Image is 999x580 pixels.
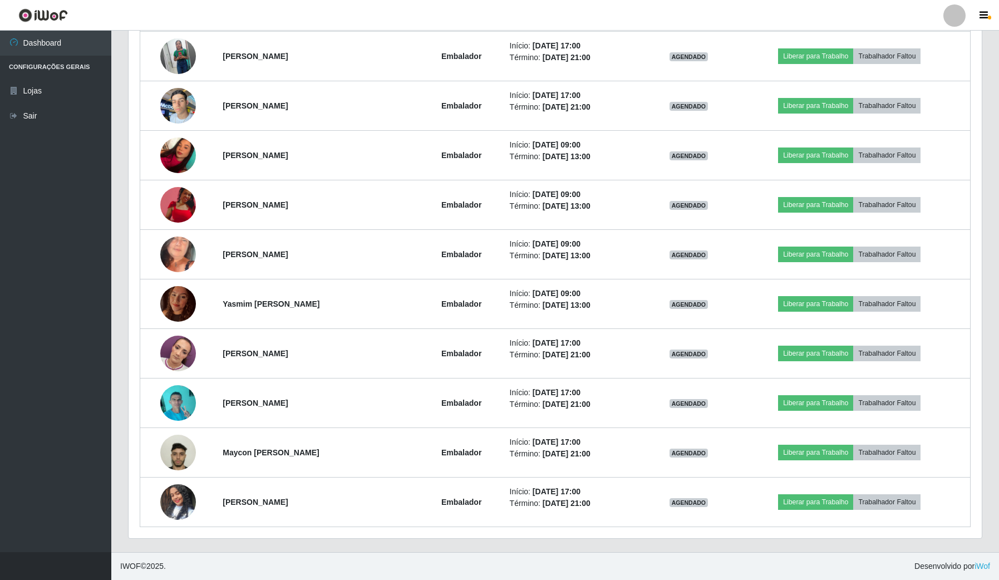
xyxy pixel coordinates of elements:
img: 1754087177031.jpeg [160,470,196,534]
span: AGENDADO [670,250,708,259]
strong: Embalador [441,399,481,407]
time: [DATE] 13:00 [543,201,590,210]
time: [DATE] 13:00 [543,301,590,309]
time: [DATE] 09:00 [533,239,580,248]
span: © 2025 . [120,561,166,572]
li: Início: [510,40,642,52]
button: Trabalhador Faltou [853,148,921,163]
time: [DATE] 21:00 [543,499,590,508]
span: AGENDADO [670,399,708,408]
li: Término: [510,498,642,509]
button: Liberar para Trabalho [778,445,853,460]
button: Trabalhador Faltou [853,48,921,64]
strong: [PERSON_NAME] [223,349,288,358]
time: [DATE] 17:00 [533,338,580,347]
strong: Embalador [441,52,481,61]
span: AGENDADO [670,350,708,358]
strong: Embalador [441,349,481,358]
li: Início: [510,189,642,200]
strong: Embalador [441,101,481,110]
button: Liberar para Trabalho [778,395,853,411]
li: Término: [510,299,642,311]
li: Início: [510,139,642,151]
span: AGENDADO [670,449,708,458]
strong: Embalador [441,151,481,160]
time: [DATE] 09:00 [533,289,580,298]
li: Início: [510,90,642,101]
span: Desenvolvido por [914,561,990,572]
time: [DATE] 21:00 [543,449,590,458]
img: 1704506752278.jpeg [160,330,196,377]
button: Trabalhador Faltou [853,494,921,510]
strong: Embalador [441,299,481,308]
li: Início: [510,337,642,349]
strong: Embalador [441,200,481,209]
time: [DATE] 21:00 [543,53,590,62]
li: Início: [510,288,642,299]
strong: [PERSON_NAME] [223,101,288,110]
button: Trabalhador Faltou [853,395,921,411]
li: Término: [510,200,642,212]
button: Liberar para Trabalho [778,148,853,163]
button: Liberar para Trabalho [778,48,853,64]
span: AGENDADO [670,498,708,507]
a: iWof [975,562,990,571]
time: [DATE] 17:00 [533,41,580,50]
li: Término: [510,399,642,410]
time: [DATE] 17:00 [533,438,580,446]
button: Trabalhador Faltou [853,247,921,262]
button: Liberar para Trabalho [778,346,853,361]
button: Liberar para Trabalho [778,296,853,312]
span: AGENDADO [670,52,708,61]
img: 1752572320216.jpeg [160,187,196,223]
time: [DATE] 09:00 [533,140,580,149]
img: CoreUI Logo [18,8,68,22]
time: [DATE] 17:00 [533,388,580,397]
strong: [PERSON_NAME] [223,399,288,407]
button: Liberar para Trabalho [778,247,853,262]
button: Liberar para Trabalho [778,197,853,213]
time: [DATE] 21:00 [543,102,590,111]
time: [DATE] 13:00 [543,251,590,260]
li: Término: [510,151,642,163]
button: Trabalhador Faltou [853,296,921,312]
time: [DATE] 21:00 [543,400,590,409]
li: Término: [510,448,642,460]
img: 1746889140072.jpeg [160,216,196,293]
img: 1734471784687.jpeg [160,34,196,78]
button: Trabalhador Faltou [853,197,921,213]
li: Início: [510,387,642,399]
li: Término: [510,101,642,113]
strong: Embalador [441,448,481,457]
strong: [PERSON_NAME] [223,52,288,61]
img: 1699884729750.jpeg [160,379,196,426]
strong: Yasmim [PERSON_NAME] [223,299,319,308]
span: AGENDADO [670,201,708,210]
strong: Embalador [441,250,481,259]
li: Início: [510,238,642,250]
strong: [PERSON_NAME] [223,151,288,160]
time: [DATE] 21:00 [543,350,590,359]
time: [DATE] 09:00 [533,190,580,199]
span: IWOF [120,562,141,571]
li: Término: [510,250,642,262]
button: Trabalhador Faltou [853,445,921,460]
li: Início: [510,486,642,498]
li: Término: [510,349,642,361]
button: Trabalhador Faltou [853,346,921,361]
span: AGENDADO [670,151,708,160]
strong: Maycon [PERSON_NAME] [223,448,319,457]
button: Liberar para Trabalho [778,494,853,510]
button: Liberar para Trabalho [778,98,853,114]
strong: [PERSON_NAME] [223,200,288,209]
time: [DATE] 13:00 [543,152,590,161]
button: Trabalhador Faltou [853,98,921,114]
li: Término: [510,52,642,63]
time: [DATE] 17:00 [533,91,580,100]
span: AGENDADO [670,102,708,111]
img: 1733184056200.jpeg [160,131,196,179]
img: 1739125948562.jpeg [160,82,196,129]
strong: Embalador [441,498,481,507]
span: AGENDADO [670,300,708,309]
time: [DATE] 17:00 [533,487,580,496]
